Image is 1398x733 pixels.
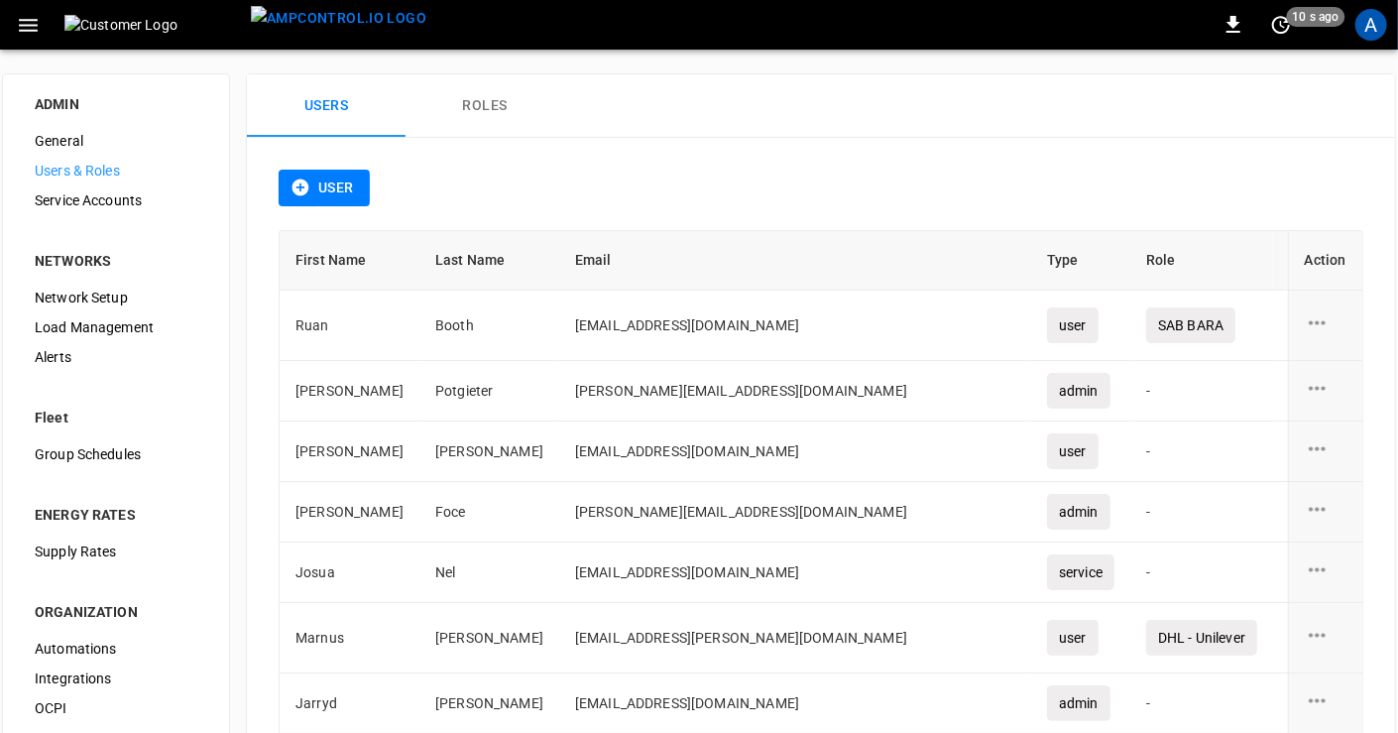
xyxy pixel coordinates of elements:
[247,74,406,138] button: Users
[35,698,197,719] span: OCPI
[1265,9,1297,41] button: set refresh interval
[19,342,213,372] div: Alerts
[1031,231,1130,291] th: Type
[35,669,197,689] span: Integrations
[251,6,426,31] img: ampcontrol.io logo
[559,482,1031,543] td: [PERSON_NAME][EMAIL_ADDRESS][DOMAIN_NAME]
[35,444,197,465] span: Group Schedules
[35,190,197,211] span: Service Accounts
[1273,603,1378,673] td: [DATE]
[280,482,419,543] td: [PERSON_NAME]
[35,131,197,152] span: General
[1305,623,1346,653] div: user action options
[559,543,1031,603] td: [EMAIL_ADDRESS][DOMAIN_NAME]
[419,231,559,291] th: Last Name
[19,439,213,469] div: Group Schedules
[35,408,197,428] div: Fleet
[1130,543,1273,603] td: -
[19,664,213,693] div: Integrations
[35,505,197,525] div: ENERGY RATES
[35,94,197,114] div: ADMIN
[35,251,197,271] div: NETWORKS
[19,185,213,215] div: Service Accounts
[35,161,197,182] span: Users & Roles
[559,603,1031,673] td: [EMAIL_ADDRESS][PERSON_NAME][DOMAIN_NAME]
[19,693,213,723] div: OCPI
[280,422,419,482] td: [PERSON_NAME]
[1047,685,1110,721] div: admin
[280,543,419,603] td: Josua
[1047,373,1110,409] div: admin
[19,156,213,185] div: Users & Roles
[279,170,370,206] button: User
[1047,433,1099,469] div: user
[1305,688,1346,718] div: user action options
[35,347,197,368] span: Alerts
[35,542,197,562] span: Supply Rates
[1146,307,1235,343] div: SAB BARA
[1273,291,1378,361] td: [DATE]
[19,634,213,664] div: Automations
[559,231,1031,291] th: Email
[406,74,564,138] button: Roles
[1273,422,1378,482] td: [DATE]
[419,291,559,361] td: Booth
[1273,543,1378,603] td: [DATE]
[1130,361,1273,422] td: -
[1305,376,1346,406] div: user action options
[19,126,213,156] div: General
[419,603,559,673] td: [PERSON_NAME]
[419,361,559,422] td: Potgieter
[1047,620,1099,656] div: user
[280,361,419,422] td: [PERSON_NAME]
[1305,436,1346,466] div: user action options
[1130,482,1273,543] td: -
[419,543,559,603] td: Nel
[35,639,197,660] span: Automations
[559,291,1031,361] td: [EMAIL_ADDRESS][DOMAIN_NAME]
[1305,310,1346,340] div: user action options
[559,422,1031,482] td: [EMAIL_ADDRESS][DOMAIN_NAME]
[19,537,213,566] div: Supply Rates
[280,291,419,361] td: Ruan
[419,422,559,482] td: [PERSON_NAME]
[1305,497,1346,527] div: user action options
[1047,307,1099,343] div: user
[35,602,197,622] div: ORGANIZATION
[1130,422,1273,482] td: -
[1273,361,1378,422] td: [DATE]
[1273,231,1378,291] th: Created On
[419,482,559,543] td: Foce
[280,231,419,291] th: First Name
[19,283,213,312] div: Network Setup
[1287,7,1345,27] span: 10 s ago
[559,361,1031,422] td: [PERSON_NAME][EMAIL_ADDRESS][DOMAIN_NAME]
[1130,231,1273,291] th: Role
[1288,231,1362,291] th: Action
[1355,9,1387,41] div: profile-icon
[1047,554,1114,590] div: service
[35,317,197,338] span: Load Management
[1047,494,1110,530] div: admin
[35,288,197,308] span: Network Setup
[280,603,419,673] td: Marnus
[1146,620,1257,656] div: DHL - Unilever
[1273,482,1378,543] td: [DATE]
[1305,557,1346,587] div: user action options
[64,15,243,35] img: Customer Logo
[19,312,213,342] div: Load Management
